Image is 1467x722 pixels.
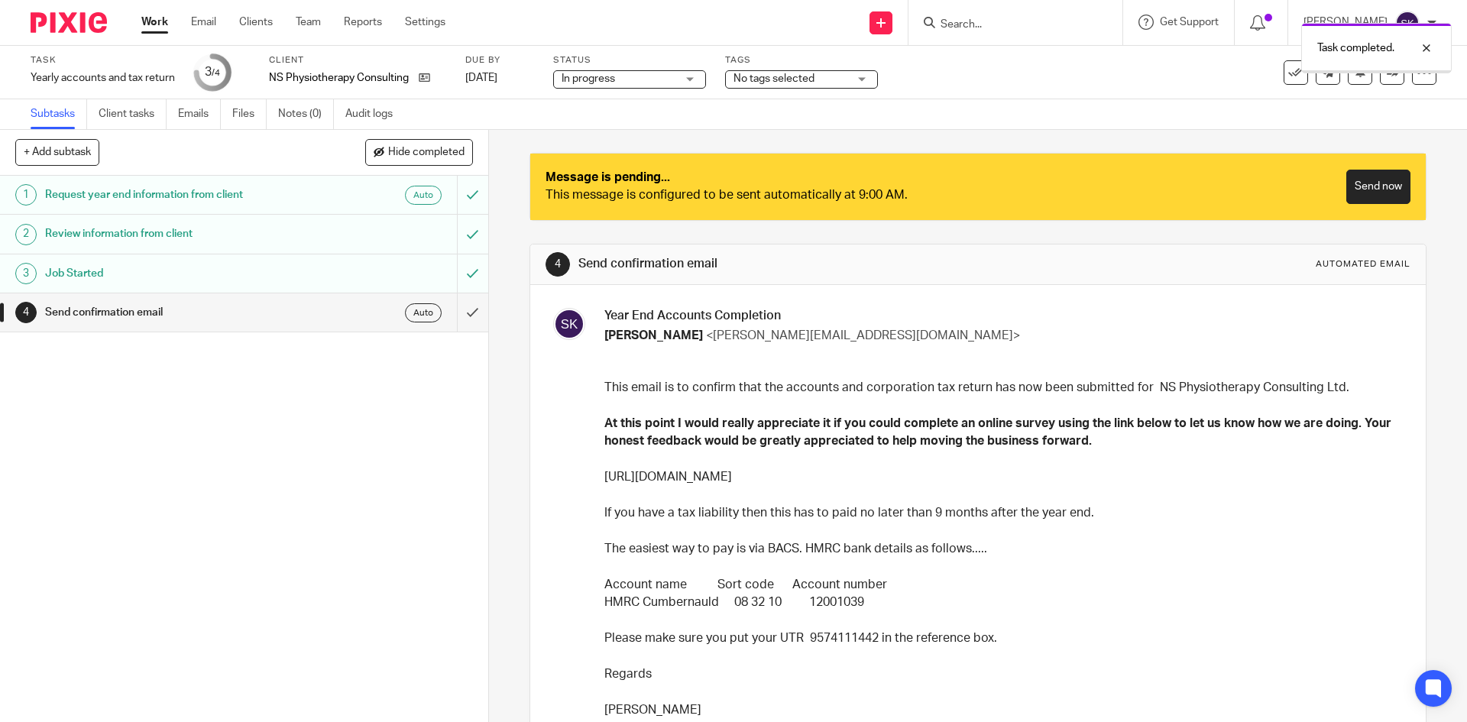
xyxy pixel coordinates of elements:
[45,222,309,245] h1: Review information from client
[45,262,309,285] h1: Job Started
[604,504,1398,522] p: If you have a tax liability then this has to paid no later than 9 months after the year end.
[604,417,1391,447] strong: At this point I would really appreciate it if you could complete an online survey using the link ...
[31,99,87,129] a: Subtasks
[604,379,1398,397] p: This email is to confirm that the accounts and corporation tax return has now been submitted for ...
[388,147,465,159] span: Hide completed
[191,15,216,30] a: Email
[278,99,334,129] a: Notes (0)
[45,301,309,324] h1: Send confirmation email
[212,69,220,77] small: /4
[31,54,175,66] label: Task
[546,186,978,204] div: This message is configured to be sent automatically at 9:00 AM.
[239,15,273,30] a: Clients
[141,15,168,30] a: Work
[15,224,37,245] div: 2
[725,54,878,66] label: Tags
[604,540,1398,558] p: The easiest way to pay is via BACS. HMRC bank details as follows.....
[365,139,473,165] button: Hide completed
[344,15,382,30] a: Reports
[604,701,1398,719] p: [PERSON_NAME]
[1316,258,1410,270] div: Automated email
[405,303,442,322] div: Auto
[205,63,220,81] div: 3
[604,630,1398,647] p: Please make sure you put your UTR 9574111442 in the reference box.
[604,576,1398,594] p: Account name Sort code Account number
[706,329,1020,342] span: <[PERSON_NAME][EMAIL_ADDRESS][DOMAIN_NAME]>
[45,183,309,206] h1: Request year end information from client
[15,184,37,206] div: 1
[1317,40,1394,56] p: Task completed.
[465,73,497,83] span: [DATE]
[405,15,445,30] a: Settings
[31,70,175,86] div: Yearly accounts and tax return
[178,99,221,129] a: Emails
[269,70,411,86] p: NS Physiotherapy Consulting Ltd
[232,99,267,129] a: Files
[465,54,534,66] label: Due by
[269,54,446,66] label: Client
[296,15,321,30] a: Team
[15,139,99,165] button: + Add subtask
[604,471,732,483] a: [URL][DOMAIN_NAME]
[553,54,706,66] label: Status
[553,308,585,340] img: svg%3E
[345,99,404,129] a: Audit logs
[99,99,167,129] a: Client tasks
[604,329,703,342] span: [PERSON_NAME]
[546,171,670,183] strong: Message is pending...
[31,12,107,33] img: Pixie
[1395,11,1420,35] img: svg%3E
[405,186,442,205] div: Auto
[1346,170,1410,204] a: Send now
[578,256,1011,272] h1: Send confirmation email
[15,302,37,323] div: 4
[604,665,1398,683] p: Regards
[733,73,814,84] span: No tags selected
[546,252,570,277] div: 4
[562,73,615,84] span: In progress
[604,308,1398,324] h3: Year End Accounts Completion
[604,594,1398,611] p: HMRC Cumbernauld 08 32 10 12001039
[15,263,37,284] div: 3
